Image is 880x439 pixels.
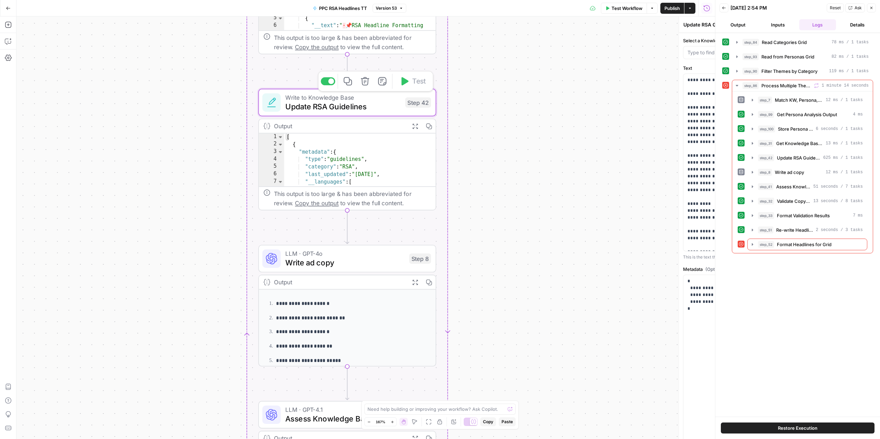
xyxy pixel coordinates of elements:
button: Logs [799,19,836,30]
button: 12 ms / 1 tasks [748,167,867,178]
span: step_93 [742,53,759,60]
div: 8 [259,186,284,193]
span: Match KW, Persona, Pain points [775,97,823,103]
span: Version 53 [376,5,397,11]
button: 2 seconds / 3 tasks [748,224,867,235]
span: Toggle code folding, rows 5 through 7 [277,15,284,22]
span: step_7 [758,97,772,103]
div: 4 [259,156,284,163]
span: Get Persona Analysis Output [777,111,837,118]
button: Ask [845,3,865,12]
span: step_32 [758,198,774,205]
button: Inputs [759,19,796,30]
div: 7 [259,178,284,186]
div: This output is too large & has been abbreviated for review. to view the full content. [274,189,431,207]
span: Validate Copy VS Best Practices [777,198,811,205]
span: step_99 [758,111,774,118]
button: 78 ms / 1 tasks [732,37,873,48]
span: Process Multiple Themes [761,82,811,89]
span: step_31 [758,140,773,147]
span: 78 ms / 1 tasks [832,39,869,45]
span: Test [412,76,426,86]
span: 4 ms [853,111,863,118]
button: 51 seconds / 7 tasks [748,181,867,192]
span: Copy the output [295,43,339,50]
button: 4 ms [748,109,867,120]
span: 6 seconds / 1 tasks [816,126,863,132]
span: 12 ms / 1 tasks [826,97,863,103]
span: Publish [664,5,680,12]
span: Format Validation Results [777,212,830,219]
span: 13 ms / 1 tasks [826,140,863,146]
div: 1 minute 14 seconds [732,91,873,253]
span: 2 seconds / 3 tasks [816,227,863,233]
span: Read from Personas Grid [761,53,814,60]
span: Restore Execution [778,425,817,431]
button: Test [395,74,431,89]
span: 119 ms / 1 tasks [829,68,869,74]
span: Format Headlines for Grid [777,241,832,248]
span: Filter Themes by Category [761,68,817,75]
g: Edge from step_8 to step_41 [345,367,349,400]
div: 6 [259,171,284,178]
button: 625 ms / 1 tasks [748,152,867,163]
button: 6 seconds / 1 tasks [748,123,867,134]
g: Edge from step_42 to step_8 [345,211,349,244]
div: 5 [259,163,284,171]
span: Write to Knowledge Base [285,93,401,102]
span: step_33 [758,212,774,219]
span: Get Knowledge Base File [776,140,823,147]
span: Toggle code folding, rows 7 through 9 [277,178,284,186]
div: Output [274,121,405,131]
span: 7 ms [853,212,863,219]
span: 625 ms / 1 tasks [823,155,863,161]
span: 13 seconds / 8 tasks [813,198,863,204]
div: 3 [259,149,284,156]
span: Assess Knowledge Base Impact [776,183,811,190]
span: PPC RSA Headlines TT [319,5,367,12]
span: step_90 [742,68,759,75]
span: Read Categories Grid [762,39,807,46]
span: step_8 [758,169,772,176]
div: 1 [259,133,284,141]
g: Edge from step_31 to step_42 [345,55,349,88]
span: step_100 [758,125,775,132]
span: Ask [855,5,862,11]
span: Toggle code folding, rows 1 through 16 [277,133,284,141]
span: 12 ms / 1 tasks [826,169,863,175]
span: Copy [483,419,493,425]
span: step_86 [742,82,759,89]
span: (Optional) [705,266,726,273]
button: 119 ms / 1 tasks [732,66,873,77]
div: Write to Knowledge BaseUpdate RSA GuidelinesStep 42TestOutput[ { "metadata":{ "type":"guidelines"... [258,89,436,210]
span: 82 ms / 1 tasks [832,54,869,60]
span: Store Persona Analysis [778,125,813,132]
button: 12 ms / 1 tasks [748,95,867,106]
button: PPC RSA Headlines TT [309,3,371,14]
span: LLM · GPT-4o [285,249,405,258]
span: step_42 [758,154,774,161]
div: Step 8 [409,253,431,264]
span: Copy the output [295,199,339,206]
span: Update RSA Guidelines [777,154,821,161]
span: Re-write Headlines [776,227,813,233]
button: 7 ms [748,210,867,221]
button: Version 53 [373,4,406,13]
button: Output [719,19,757,30]
span: Assess Knowledge Base Impact [285,413,402,424]
div: 2 [259,141,284,149]
span: 51 seconds / 7 tasks [813,184,863,190]
button: 82 ms / 1 tasks [732,51,873,62]
span: Toggle code folding, rows 2 through 15 [277,141,284,149]
span: step_41 [758,183,773,190]
button: Restore Execution [721,422,874,433]
span: Write ad copy [285,257,405,268]
textarea: Update RSA Guidelines [683,21,738,28]
span: Write ad copy [775,169,804,176]
button: Publish [660,3,684,14]
span: 1 minute 14 seconds [822,83,869,89]
button: 13 seconds / 8 tasks [748,196,867,207]
span: step_52 [758,241,774,248]
span: LLM · GPT-4.1 [285,405,402,414]
div: Step 42 [405,97,431,108]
